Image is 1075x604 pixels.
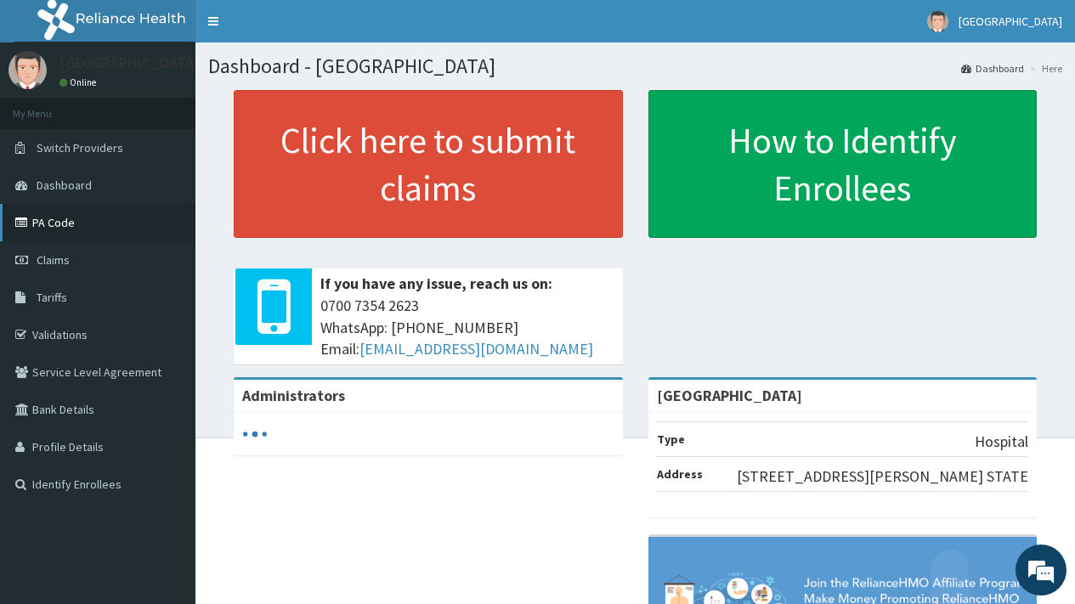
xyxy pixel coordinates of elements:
[8,51,47,89] img: User Image
[320,295,614,360] span: 0700 7354 2623 WhatsApp: [PHONE_NUMBER] Email:
[961,61,1024,76] a: Dashboard
[242,386,345,405] b: Administrators
[959,14,1062,29] span: [GEOGRAPHIC_DATA]
[59,76,100,88] a: Online
[648,90,1038,238] a: How to Identify Enrollees
[37,178,92,193] span: Dashboard
[927,11,948,32] img: User Image
[657,432,685,447] b: Type
[737,466,1028,488] p: [STREET_ADDRESS][PERSON_NAME] STATE
[208,55,1062,77] h1: Dashboard - [GEOGRAPHIC_DATA]
[37,252,70,268] span: Claims
[359,339,593,358] a: [EMAIL_ADDRESS][DOMAIN_NAME]
[37,290,67,305] span: Tariffs
[234,90,623,238] a: Click here to submit claims
[657,386,802,405] strong: [GEOGRAPHIC_DATA]
[37,140,123,155] span: Switch Providers
[242,421,268,447] svg: audio-loading
[975,431,1028,453] p: Hospital
[1026,61,1062,76] li: Here
[657,466,703,482] b: Address
[59,55,200,71] p: [GEOGRAPHIC_DATA]
[320,274,552,293] b: If you have any issue, reach us on:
